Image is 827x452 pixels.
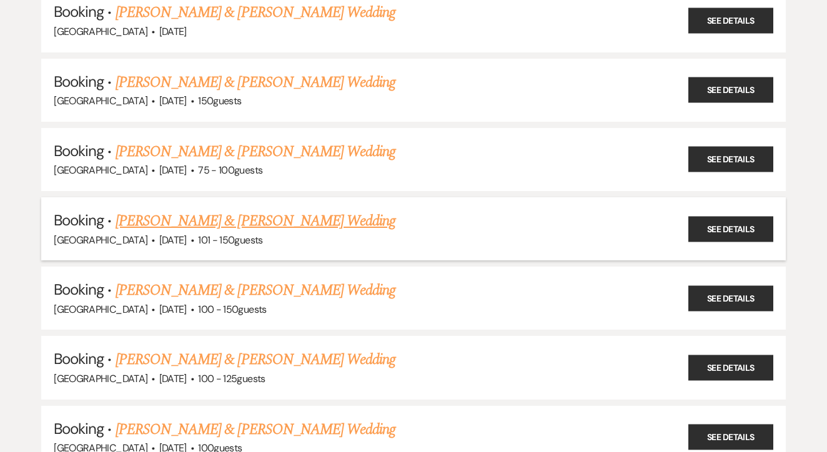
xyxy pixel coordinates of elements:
a: See Details [688,355,773,381]
span: Booking [54,349,104,368]
span: Booking [54,210,104,230]
span: [GEOGRAPHIC_DATA] [54,303,147,316]
a: [PERSON_NAME] & [PERSON_NAME] Wedding [116,418,395,441]
span: [GEOGRAPHIC_DATA] [54,25,147,38]
span: [DATE] [159,164,187,177]
a: See Details [688,147,773,172]
a: See Details [688,8,773,34]
span: Booking [54,141,104,160]
span: [GEOGRAPHIC_DATA] [54,372,147,385]
a: [PERSON_NAME] & [PERSON_NAME] Wedding [116,71,395,94]
span: Booking [54,2,104,21]
span: 75 - 100 guests [198,164,262,177]
span: [DATE] [159,25,187,38]
a: See Details [688,77,773,103]
span: [GEOGRAPHIC_DATA] [54,164,147,177]
a: See Details [688,216,773,242]
span: [DATE] [159,233,187,247]
span: Booking [54,280,104,299]
span: [DATE] [159,94,187,107]
span: Booking [54,72,104,91]
span: 150 guests [198,94,241,107]
span: 100 - 150 guests [198,303,266,316]
a: [PERSON_NAME] & [PERSON_NAME] Wedding [116,1,395,24]
span: 100 - 125 guests [198,372,265,385]
span: [DATE] [159,372,187,385]
span: Booking [54,419,104,438]
span: 101 - 150 guests [198,233,262,247]
a: [PERSON_NAME] & [PERSON_NAME] Wedding [116,210,395,232]
span: [DATE] [159,303,187,316]
span: [GEOGRAPHIC_DATA] [54,233,147,247]
a: See Details [688,425,773,450]
a: See Details [688,285,773,311]
a: [PERSON_NAME] & [PERSON_NAME] Wedding [116,279,395,302]
span: [GEOGRAPHIC_DATA] [54,94,147,107]
a: [PERSON_NAME] & [PERSON_NAME] Wedding [116,140,395,163]
a: [PERSON_NAME] & [PERSON_NAME] Wedding [116,348,395,371]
